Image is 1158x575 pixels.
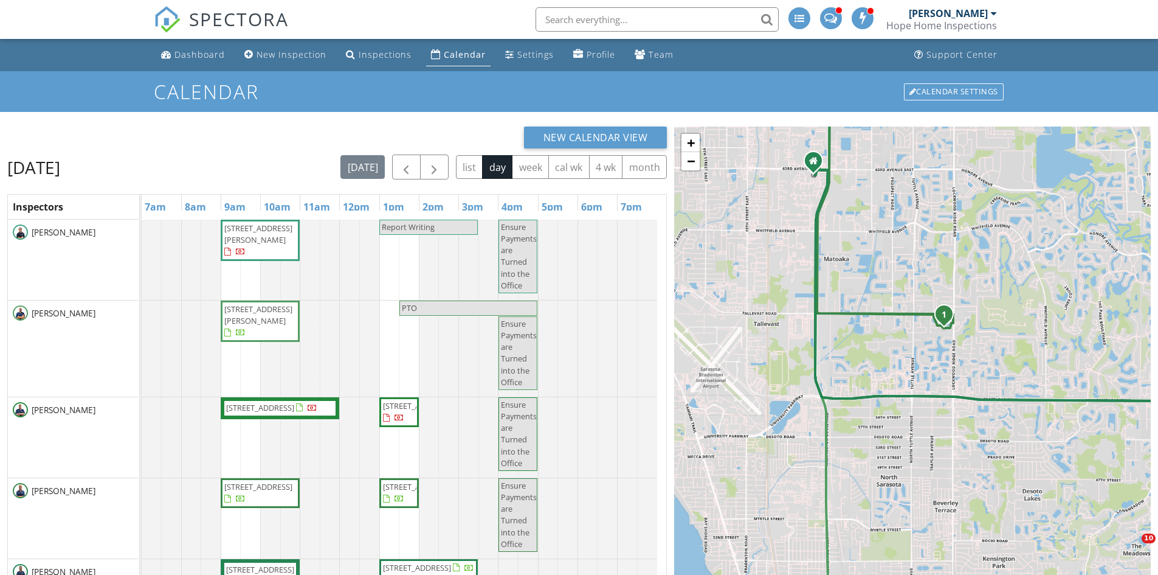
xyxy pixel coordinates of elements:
span: [STREET_ADDRESS][PERSON_NAME] [224,304,292,326]
span: [PERSON_NAME] [29,485,98,497]
a: 7am [142,197,169,217]
a: 12pm [340,197,373,217]
a: New Inspection [240,44,331,66]
a: Calendar [426,44,491,66]
img: nick.jpg [13,402,28,417]
a: Inspections [341,44,416,66]
a: Support Center [909,44,1002,66]
a: SPECTORA [154,16,289,42]
button: 4 wk [589,155,623,179]
h1: Calendar [154,81,1005,102]
button: Next day [420,155,449,179]
img: eric.jpg [13,305,28,321]
span: SPECTORA [189,6,289,32]
img: The Best Home Inspection Software - Spectora [154,6,181,33]
span: [STREET_ADDRESS] [383,400,451,411]
div: 6497 Parkland Dr Unit F, Sarasota FL 34243 [813,161,821,168]
a: Dashboard [156,44,230,66]
div: Settings [517,49,554,60]
img: justin.jpg [13,225,28,240]
a: Team [630,44,678,66]
a: Zoom out [681,152,700,170]
button: cal wk [548,155,590,179]
button: week [512,155,549,179]
span: [PERSON_NAME] [29,404,98,416]
a: 2pm [419,197,447,217]
div: [PERSON_NAME] [909,7,988,19]
div: Dashboard [174,49,225,60]
div: Calendar Settings [904,83,1004,100]
a: 6pm [578,197,605,217]
img: chris.jpg [13,483,28,498]
div: Team [649,49,674,60]
a: Calendar Settings [903,82,1005,102]
a: 5pm [539,197,566,217]
div: Hope Home Inspections [886,19,997,32]
span: Inspectors [13,200,63,214]
a: 8am [182,197,209,217]
span: [STREET_ADDRESS][PERSON_NAME] [224,223,292,245]
span: Ensure Payments are Turned into the Office [501,318,537,388]
h2: [DATE] [7,155,60,179]
button: Previous day [392,155,421,179]
a: 9am [221,197,249,217]
div: 7806 Ontario St Cir, Sarasota, FL 34243 [944,314,951,321]
span: [PERSON_NAME] [29,307,98,319]
span: 10 [1142,534,1156,543]
a: 4pm [498,197,526,217]
span: Ensure Payments are Turned into the Office [501,399,537,469]
span: [STREET_ADDRESS] [226,564,294,575]
a: 7pm [618,197,645,217]
span: [STREET_ADDRESS] [383,481,451,492]
button: list [456,155,483,179]
div: New Inspection [257,49,326,60]
button: day [482,155,512,179]
span: [PERSON_NAME] [29,226,98,239]
iframe: Intercom live chat [1117,534,1146,563]
div: Calendar [444,49,486,60]
div: Profile [587,49,615,60]
a: Company Profile [568,44,620,66]
span: [STREET_ADDRESS] [224,481,292,492]
button: [DATE] [340,155,385,179]
a: 11am [300,197,333,217]
a: 10am [261,197,294,217]
div: Inspections [359,49,412,60]
i: 1 [942,311,946,319]
span: PTO [402,302,417,313]
span: [STREET_ADDRESS] [383,562,451,573]
span: Report Writing [382,221,435,232]
div: Support Center [926,49,998,60]
span: Ensure Payments are Turned into the Office [501,480,537,549]
a: 1pm [380,197,407,217]
button: New Calendar View [524,127,667,148]
a: Zoom in [681,134,700,152]
a: 3pm [459,197,486,217]
span: [STREET_ADDRESS] [226,402,294,413]
a: Settings [500,44,559,66]
input: Search everything... [536,7,779,32]
span: Ensure Payments are Turned into the Office [501,221,537,291]
button: month [622,155,667,179]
